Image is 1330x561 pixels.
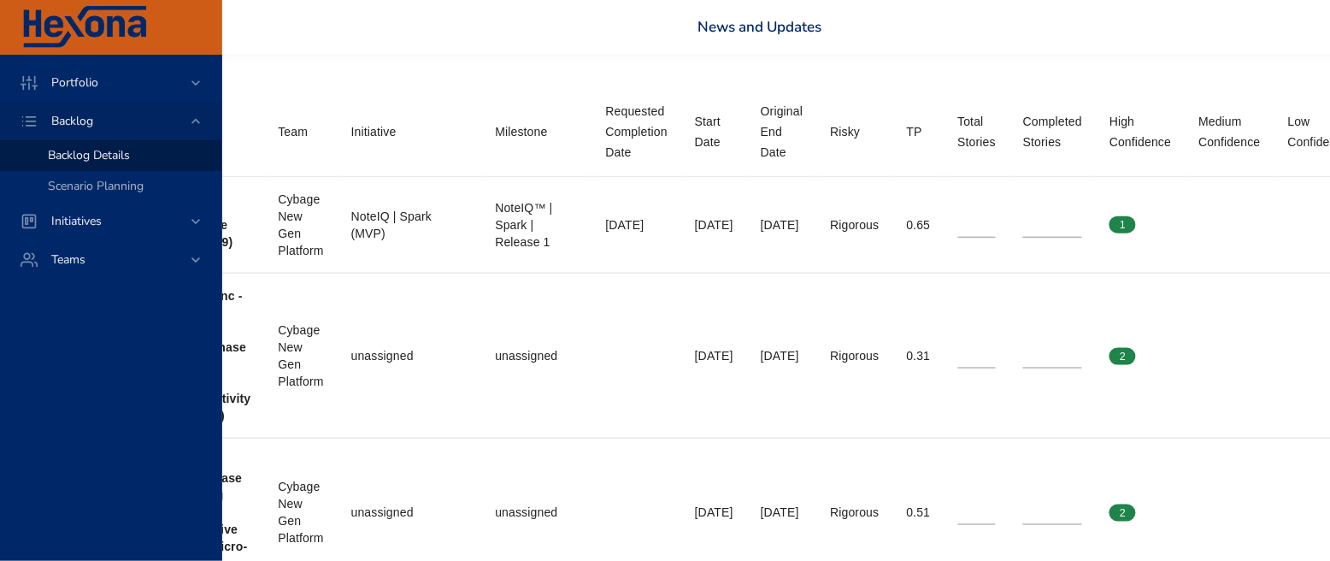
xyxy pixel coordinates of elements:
[907,121,922,142] div: Sort
[38,113,107,129] span: Backlog
[907,121,922,142] div: TP
[830,504,879,521] div: Rigorous
[1023,111,1082,152] div: Sort
[1199,111,1261,152] div: Sort
[761,504,803,521] div: [DATE]
[606,216,668,233] div: [DATE]
[830,216,879,233] div: Rigorous
[1288,217,1315,233] span: 0
[1109,505,1136,521] span: 2
[830,121,860,142] div: Sort
[38,251,99,268] span: Teams
[48,147,130,163] span: Backlog Details
[1199,217,1226,233] span: 0
[48,178,144,194] span: Scenario Planning
[695,111,733,152] div: Sort
[351,347,468,364] div: unassigned
[496,121,548,142] div: Sort
[1109,217,1136,233] span: 1
[496,199,579,251] div: NoteIQ™ | Spark | Release 1
[351,121,468,142] span: Initiative
[496,347,579,364] div: unassigned
[279,121,309,142] div: Sort
[38,213,115,229] span: Initiatives
[830,121,860,142] div: Risky
[351,121,397,142] div: Sort
[695,504,733,521] div: [DATE]
[907,121,931,142] span: TP
[958,111,997,152] div: Total Stories
[279,322,324,390] div: Cybage New Gen Platform
[496,121,579,142] span: Milestone
[695,111,733,152] div: Start Date
[496,504,579,521] div: unassigned
[21,6,149,49] img: Hexona
[830,121,879,142] span: Risky
[1199,111,1261,152] div: Medium Confidence
[1109,111,1171,152] div: High Confidence
[1199,349,1226,364] span: 0
[761,216,803,233] div: [DATE]
[279,191,324,259] div: Cybage New Gen Platform
[907,216,931,233] div: 0.65
[907,347,931,364] div: 0.31
[1109,111,1171,152] div: Sort
[1109,349,1136,364] span: 2
[907,504,931,521] div: 0.51
[606,101,668,162] div: Requested Completion Date
[1288,505,1315,521] span: 0
[761,101,803,162] div: Sort
[496,121,548,142] div: Milestone
[761,347,803,364] div: [DATE]
[351,121,397,142] div: Initiative
[1288,349,1315,364] span: 0
[1023,111,1082,152] div: Completed Stories
[279,121,324,142] span: Team
[695,216,733,233] div: [DATE]
[695,347,733,364] div: [DATE]
[279,121,309,142] div: Team
[38,74,112,91] span: Portfolio
[279,478,324,546] div: Cybage New Gen Platform
[761,101,803,162] div: Original End Date
[606,101,668,162] div: Sort
[1199,505,1226,521] span: 0
[830,347,879,364] div: Rigorous
[351,208,468,242] div: NoteIQ | Spark (MVP)
[958,111,997,152] div: Sort
[351,504,468,521] div: unassigned
[698,17,822,37] a: News and Updates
